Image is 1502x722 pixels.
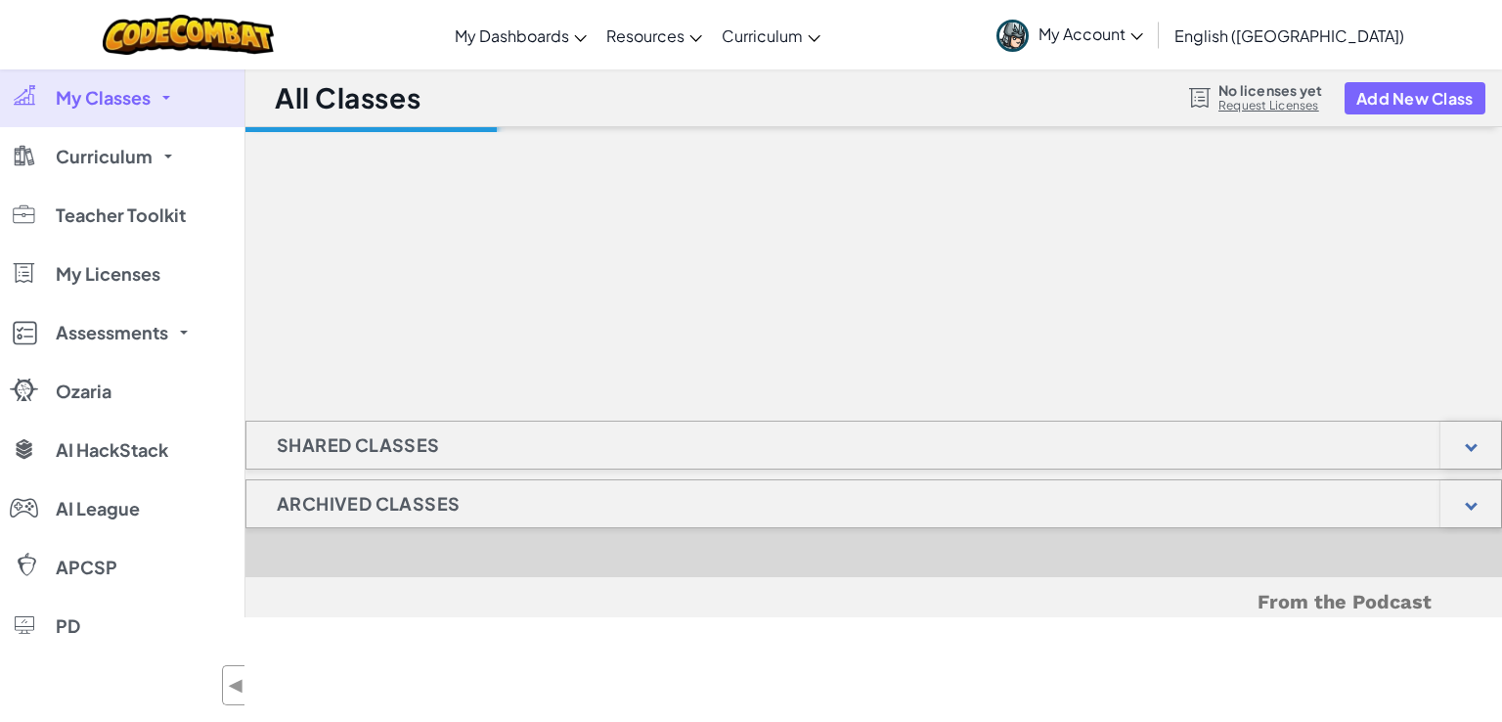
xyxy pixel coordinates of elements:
[56,148,153,165] span: Curriculum
[228,671,244,699] span: ◀
[56,441,168,459] span: AI HackStack
[996,20,1029,52] img: avatar
[56,383,111,400] span: Ozaria
[712,9,830,62] a: Curriculum
[56,500,140,518] span: AI League
[56,265,160,283] span: My Licenses
[606,25,685,46] span: Resources
[1038,23,1143,44] span: My Account
[246,421,470,470] h1: Shared Classes
[596,9,712,62] a: Resources
[1174,25,1404,46] span: English ([GEOGRAPHIC_DATA])
[275,79,420,116] h1: All Classes
[103,15,274,55] img: CodeCombat logo
[1345,82,1485,114] button: Add New Class
[987,4,1153,66] a: My Account
[56,206,186,224] span: Teacher Toolkit
[455,25,569,46] span: My Dashboards
[1218,82,1322,98] span: No licenses yet
[445,9,596,62] a: My Dashboards
[1218,98,1322,113] a: Request Licenses
[56,324,168,341] span: Assessments
[246,479,490,528] h1: Archived Classes
[1165,9,1414,62] a: English ([GEOGRAPHIC_DATA])
[722,25,803,46] span: Curriculum
[317,587,1432,617] h5: From the Podcast
[56,89,151,107] span: My Classes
